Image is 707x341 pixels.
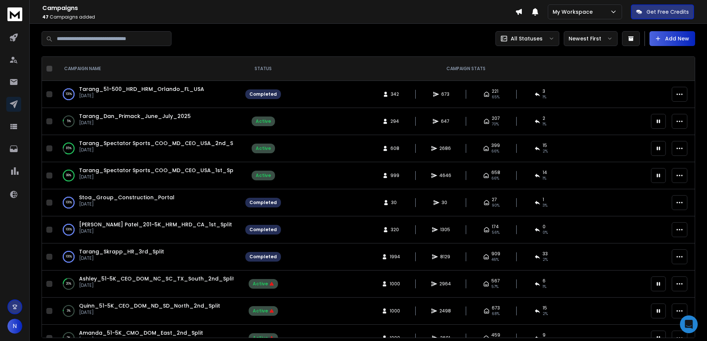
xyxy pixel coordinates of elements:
a: Tarang_51-500_HRD_HRM_Orlando_FL_USA [79,85,204,93]
span: 459 [491,332,500,338]
span: 2964 [439,281,451,287]
span: 2 % [543,311,548,317]
span: 658 [491,170,500,176]
span: 2498 [439,308,451,314]
span: 2601 [440,335,450,341]
span: 647 [441,118,449,124]
p: [DATE] [79,255,164,261]
td: 100%[PERSON_NAME] Patel_201-5K_HRM_HRD_CA_1st_Split[DATE] [55,216,241,243]
span: 673 [441,91,449,97]
p: [DATE] [79,282,233,288]
a: Stoa_Group_Construction_Portal [79,194,174,201]
a: [PERSON_NAME] Patel_201-5K_HRM_HRD_CA_1st_Split [79,221,232,228]
td: 5%Tarang_Dan_Primack_June_July_2025[DATE] [55,108,241,135]
h1: Campaigns [42,4,515,13]
span: 66 % [491,176,499,181]
p: 100 % [66,199,72,206]
div: Completed [249,91,277,97]
span: 320 [391,227,399,233]
span: 1000 [390,335,400,341]
span: 90 % [492,203,500,209]
span: 0 [543,224,546,230]
td: 100%Tarang_Skrapp_HR_3rd_Split[DATE] [55,243,241,270]
span: 9 [543,332,546,338]
span: 1 % [543,121,546,127]
span: 15 [543,305,547,311]
img: logo [7,7,22,21]
td: 100%Tarang_51-500_HRD_HRM_Orlando_FL_USA[DATE] [55,81,241,108]
span: Tarang_Spectator Sports_COO_MD_CEO_USA_2nd_Split [79,140,242,147]
a: Tarang_Dan_Primack_June_July_2025 [79,112,191,120]
div: Active [253,281,274,287]
div: Active [256,173,271,178]
p: [DATE] [79,201,174,207]
th: CAMPAIGN NAME [55,57,241,81]
span: 673 [492,305,500,311]
span: 65 % [492,94,500,100]
div: Active [256,145,271,151]
td: 20%Ashley_51-5K_CEO_DOM_NC_SC_TX_South_2nd_Split[DATE] [55,270,241,298]
span: 2686 [439,145,451,151]
span: 1000 [390,281,400,287]
a: Tarang_Spectator Sports_COO_MD_CEO_USA_1st_Split [79,167,238,174]
span: 4646 [439,173,451,178]
span: Amanda_51-5K_CMO_DOM_East_2nd_Split [79,329,203,337]
span: 8129 [440,254,450,260]
p: 100 % [66,253,72,260]
span: 1 [543,197,544,203]
span: Ashley_51-5K_CEO_DOM_NC_SC_TX_South_2nd_Split [79,275,235,282]
div: Active [256,118,271,124]
td: 85%Tarang_Spectator Sports_COO_MD_CEO_USA_2nd_Split[DATE] [55,135,241,162]
p: My Workspace [553,8,596,16]
p: [DATE] [79,120,191,126]
button: N [7,319,22,334]
span: 47 [42,14,49,20]
span: 1 % [543,176,546,181]
p: 3 % [67,307,71,315]
span: 15 [543,142,547,148]
span: 70 % [492,121,499,127]
span: 68 % [492,311,500,317]
span: 0 % [543,230,548,236]
span: 30 [442,200,449,206]
p: 100 % [66,91,72,98]
span: 2 [543,115,545,121]
div: Completed [249,254,277,260]
div: Completed [249,200,277,206]
span: 57 % [491,284,498,290]
span: 1305 [440,227,450,233]
span: 6 [543,278,546,284]
div: Completed [249,227,277,233]
span: 2 % [543,257,548,263]
button: Newest First [564,31,618,46]
a: Tarang_Skrapp_HR_3rd_Split [79,248,164,255]
span: 3 % [543,203,547,209]
p: Get Free Credits [647,8,689,16]
span: 46 % [491,257,499,263]
span: 608 [390,145,399,151]
span: Quinn_51-5K_CEO_DOM_ND_SD_North_2nd_Split [79,302,220,309]
span: 399 [491,142,500,148]
span: 1 % [543,284,546,290]
span: 221 [492,88,498,94]
p: [DATE] [79,228,232,234]
th: STATUS [241,57,285,81]
span: 56 % [492,230,500,236]
p: All Statuses [511,35,543,42]
p: 20 % [66,280,71,288]
td: 100%Stoa_Group_Construction_Portal[DATE] [55,189,241,216]
span: 1 % [543,94,546,100]
p: 5 % [67,118,71,125]
span: 3 [543,88,545,94]
p: [DATE] [79,147,233,153]
span: 1994 [390,254,400,260]
div: Active [253,308,274,314]
p: [DATE] [79,174,233,180]
td: 99%Tarang_Spectator Sports_COO_MD_CEO_USA_1st_Split[DATE] [55,162,241,189]
th: CAMPAIGN STATS [285,57,647,81]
